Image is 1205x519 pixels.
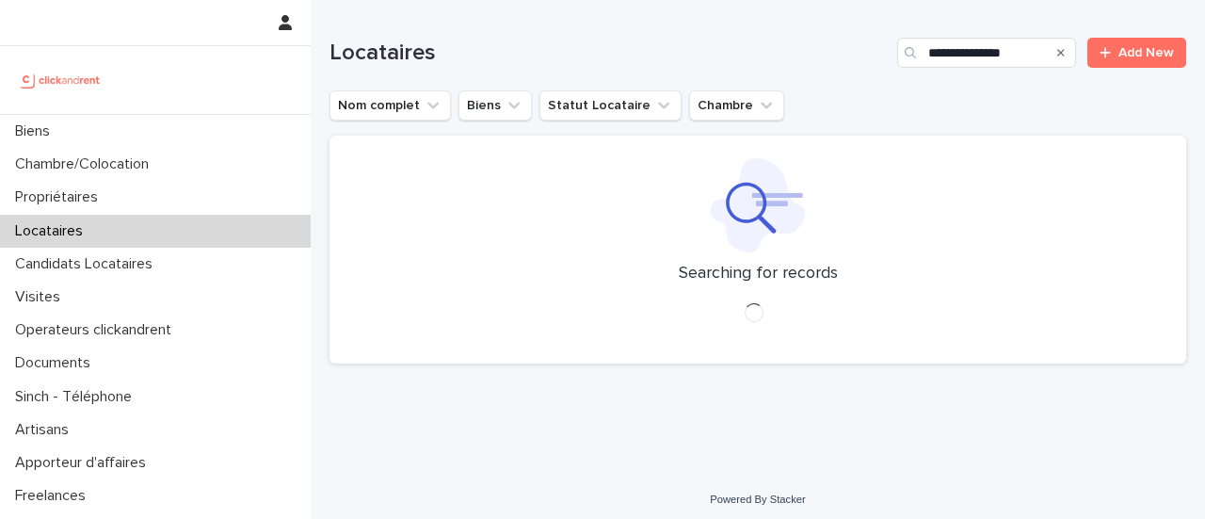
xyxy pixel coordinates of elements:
[1087,38,1186,68] a: Add New
[8,155,164,173] p: Chambre/Colocation
[8,188,113,206] p: Propriétaires
[329,40,890,67] h1: Locataires
[679,264,838,284] p: Searching for records
[8,421,84,439] p: Artisans
[539,90,682,121] button: Statut Locataire
[710,494,805,505] a: Powered By Stacker
[329,90,451,121] button: Nom complet
[8,255,168,273] p: Candidats Locataires
[8,454,161,472] p: Apporteur d'affaires
[458,90,532,121] button: Biens
[8,122,65,140] p: Biens
[897,38,1076,68] input: Search
[8,487,101,505] p: Freelances
[1118,46,1174,59] span: Add New
[8,321,186,339] p: Operateurs clickandrent
[15,61,106,99] img: UCB0brd3T0yccxBKYDjQ
[8,288,75,306] p: Visites
[8,388,147,406] p: Sinch - Téléphone
[8,354,105,372] p: Documents
[689,90,784,121] button: Chambre
[8,222,98,240] p: Locataires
